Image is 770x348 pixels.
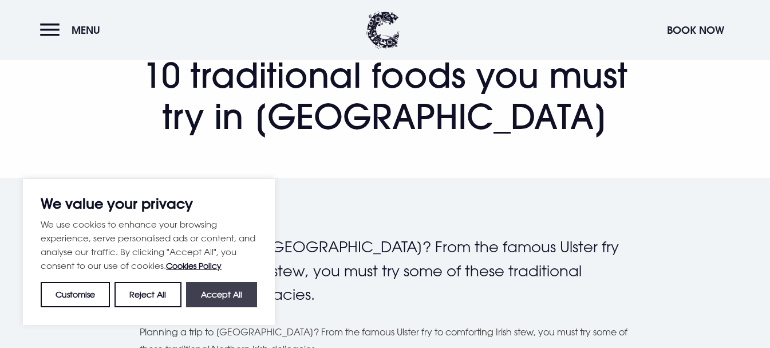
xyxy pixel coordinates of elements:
button: Menu [40,18,106,42]
p: Planning a trip to [GEOGRAPHIC_DATA]? From the famous Ulster fry to comforting Irish stew, you mu... [140,235,630,307]
a: Cookies Policy [166,261,222,271]
span: Menu [72,24,100,37]
button: Reject All [114,282,181,307]
button: Accept All [186,282,257,307]
button: Book Now [661,18,730,42]
button: Customise [41,282,110,307]
div: We value your privacy [23,179,275,325]
p: We value your privacy [41,197,257,210]
p: We use cookies to enhance your browsing experience, serve personalised ads or content, and analys... [41,217,257,273]
h1: 10 traditional foods you must try in [GEOGRAPHIC_DATA] [140,38,630,137]
img: Clandeboye Lodge [366,11,400,49]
